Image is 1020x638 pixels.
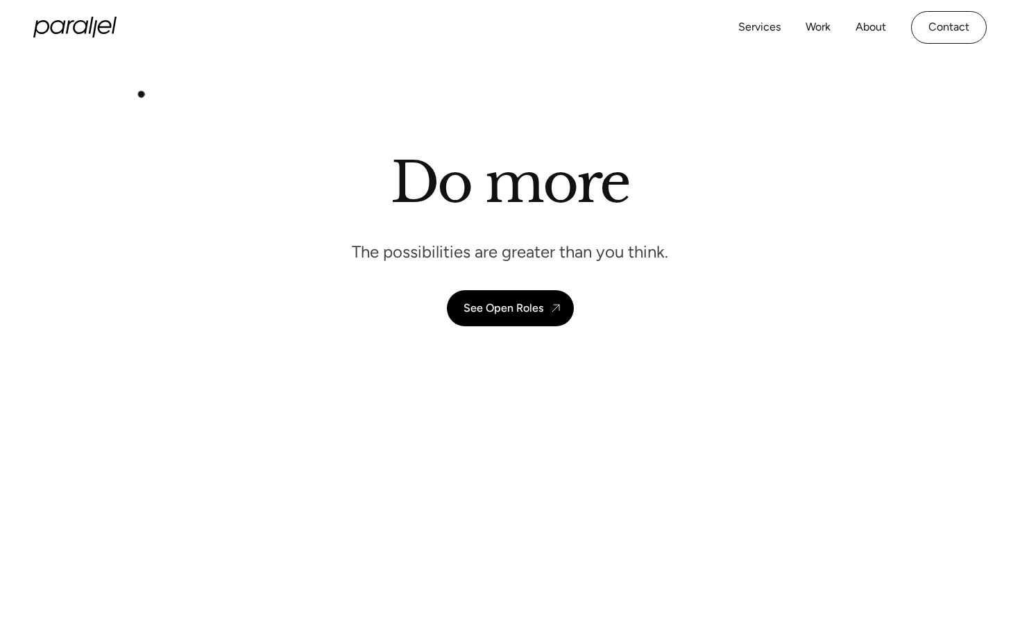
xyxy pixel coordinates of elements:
[856,17,886,37] a: About
[464,301,543,314] div: See Open Roles
[806,17,831,37] a: Work
[447,290,574,326] a: See Open Roles
[352,241,668,262] p: The possibilities are greater than you think.
[738,17,781,37] a: Services
[391,149,630,216] h1: Do more
[911,11,987,44] a: Contact
[33,17,117,37] a: home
